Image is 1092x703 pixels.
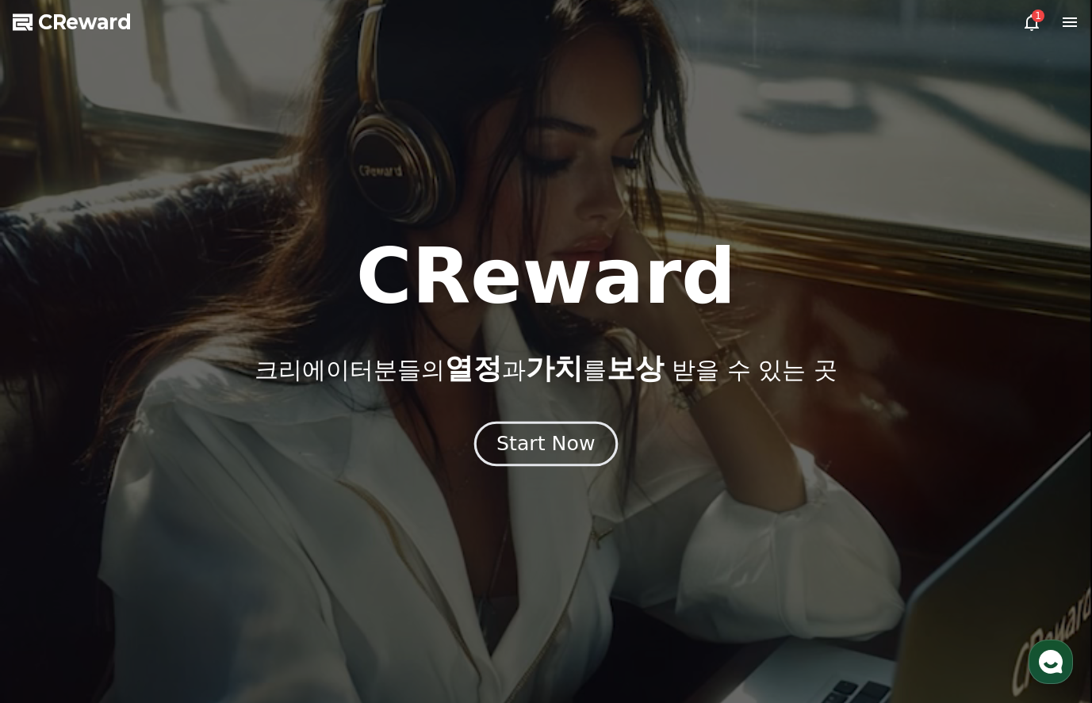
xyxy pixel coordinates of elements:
a: CReward [13,10,132,35]
button: Start Now [474,421,618,466]
a: Start Now [477,438,615,453]
a: 홈 [5,502,105,542]
span: 대화 [145,527,164,540]
span: 설정 [245,526,264,539]
a: 대화 [105,502,205,542]
a: 설정 [205,502,305,542]
h1: CReward [356,239,736,315]
span: 보상 [607,352,664,384]
div: Start Now [496,430,595,457]
span: 홈 [50,526,59,539]
p: 크리에이터분들의 과 를 받을 수 있는 곳 [255,353,837,384]
a: 1 [1022,13,1041,32]
span: 가치 [526,352,583,384]
span: 열정 [445,352,502,384]
span: CReward [38,10,132,35]
div: 1 [1032,10,1044,22]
